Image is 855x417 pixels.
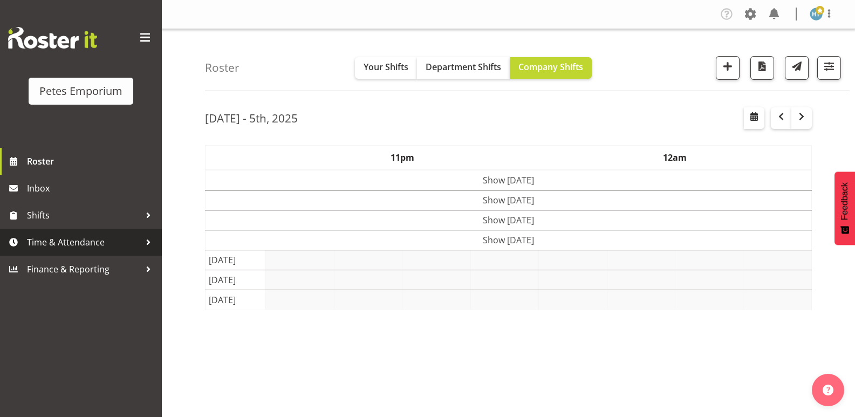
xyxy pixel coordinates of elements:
[206,270,266,290] td: [DATE]
[206,290,266,310] td: [DATE]
[355,57,417,79] button: Your Shifts
[744,107,764,129] button: Select a specific date within the roster.
[205,61,240,74] h4: Roster
[810,8,823,20] img: helena-tomlin701.jpg
[750,56,774,80] button: Download a PDF of the roster according to the set date range.
[817,56,841,80] button: Filter Shifts
[8,27,97,49] img: Rosterit website logo
[27,234,140,250] span: Time & Attendance
[823,385,833,395] img: help-xxl-2.png
[840,182,850,220] span: Feedback
[266,145,539,170] th: 11pm
[206,230,812,250] td: Show [DATE]
[27,153,156,169] span: Roster
[510,57,592,79] button: Company Shifts
[27,261,140,277] span: Finance & Reporting
[206,170,812,190] td: Show [DATE]
[206,210,812,230] td: Show [DATE]
[27,207,140,223] span: Shifts
[39,83,122,99] div: Petes Emporium
[206,190,812,210] td: Show [DATE]
[417,57,510,79] button: Department Shifts
[785,56,809,80] button: Send a list of all shifts for the selected filtered period to all rostered employees.
[206,250,266,270] td: [DATE]
[426,61,501,73] span: Department Shifts
[716,56,740,80] button: Add a new shift
[27,180,156,196] span: Inbox
[518,61,583,73] span: Company Shifts
[835,172,855,245] button: Feedback - Show survey
[205,111,298,125] h2: [DATE] - 5th, 2025
[539,145,812,170] th: 12am
[364,61,408,73] span: Your Shifts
